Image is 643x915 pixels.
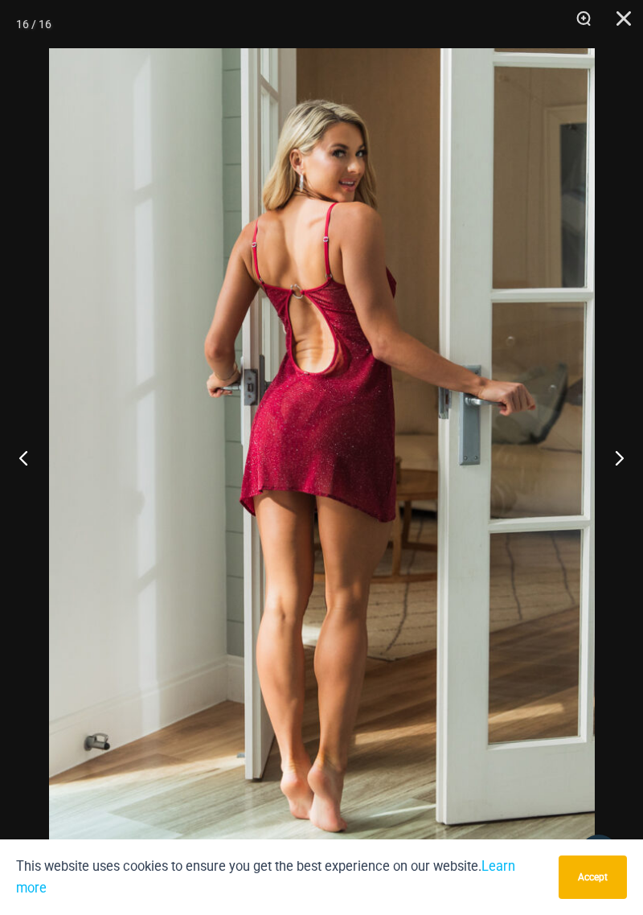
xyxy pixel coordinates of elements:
a: Learn more [16,859,515,896]
div: 16 / 16 [16,12,51,36]
button: Accept [559,856,627,899]
p: This website uses cookies to ensure you get the best experience on our website. [16,856,547,899]
button: Next [583,417,643,498]
img: Guilty Pleasures Red 1260 Slip 02 [49,48,595,867]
